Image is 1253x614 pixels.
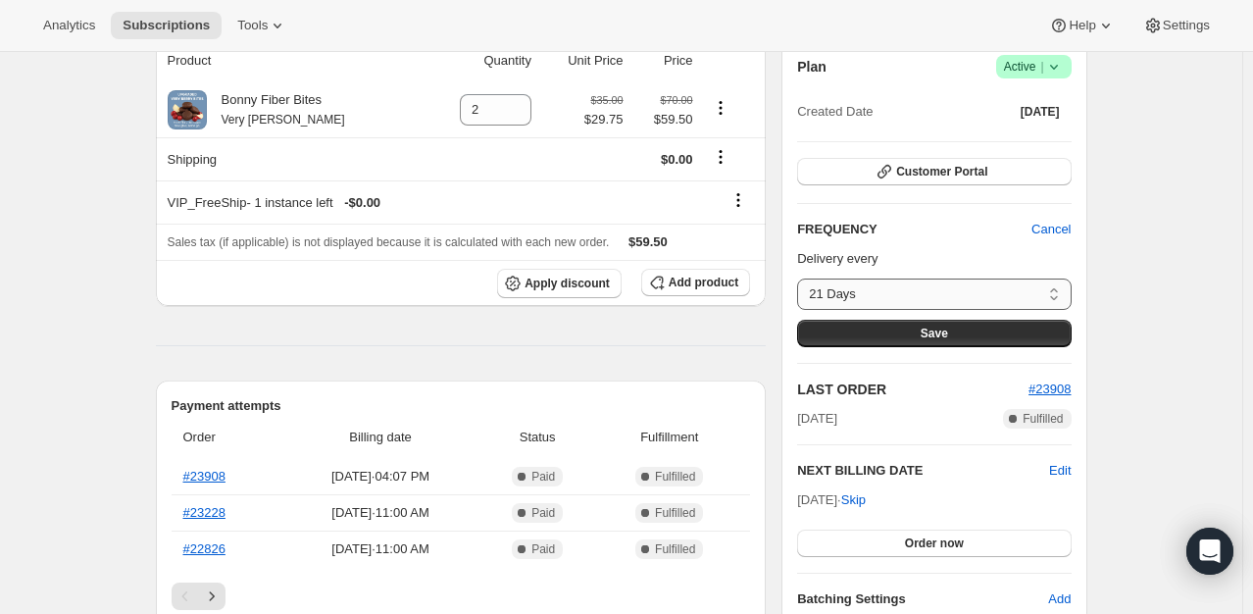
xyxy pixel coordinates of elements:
span: Fulfilled [655,505,695,521]
span: Billing date [286,428,475,447]
button: Edit [1049,461,1071,481]
span: Cancel [1031,220,1071,239]
a: #22826 [183,541,226,556]
span: Save [921,326,948,341]
span: Order now [905,536,964,551]
span: [DATE] · 11:00 AM [286,539,475,559]
span: Fulfilled [1023,411,1063,427]
span: [DATE] · 11:00 AM [286,503,475,523]
span: $0.00 [661,152,693,167]
p: Delivery every [797,249,1071,269]
span: Fulfilled [655,541,695,557]
button: Settings [1131,12,1222,39]
span: Created Date [797,102,873,122]
th: Shipping [156,137,424,180]
span: Status [486,428,588,447]
span: Paid [531,469,555,485]
button: Cancel [1020,214,1082,245]
button: Subscriptions [111,12,222,39]
h2: Payment attempts [172,396,751,416]
button: Save [797,320,1071,347]
small: Very [PERSON_NAME] [222,113,345,127]
span: Analytics [43,18,95,33]
a: #23908 [1028,382,1071,396]
th: Unit Price [537,39,629,82]
span: $59.50 [628,234,668,249]
span: Skip [841,490,866,510]
th: Order [172,416,281,459]
span: Tools [237,18,268,33]
h6: Batching Settings [797,589,1048,609]
button: #23908 [1028,380,1071,399]
button: [DATE] [1009,98,1072,126]
span: Paid [531,541,555,557]
th: Price [629,39,699,82]
span: Customer Portal [896,164,987,179]
div: Bonny Fiber Bites [207,90,345,129]
span: [DATE] · [797,492,866,507]
h2: LAST ORDER [797,380,1028,399]
span: Subscriptions [123,18,210,33]
span: Add product [669,275,738,290]
button: Product actions [705,97,736,119]
button: Next [198,583,226,610]
button: Apply discount [497,269,622,298]
h2: NEXT BILLING DATE [797,461,1049,481]
span: Fulfilled [655,469,695,485]
div: Open Intercom Messenger [1186,528,1233,575]
span: - $0.00 [344,193,380,213]
a: #23228 [183,505,226,520]
button: Tools [226,12,299,39]
span: [DATE] · 04:07 PM [286,467,475,486]
span: | [1040,59,1043,75]
span: Sales tax (if applicable) is not displayed because it is calculated with each new order. [168,235,610,249]
span: Apply discount [525,276,610,291]
small: $70.00 [660,94,692,106]
span: [DATE] [1021,104,1060,120]
a: #23908 [183,469,226,484]
button: Shipping actions [705,146,736,168]
span: Settings [1163,18,1210,33]
button: Help [1037,12,1127,39]
div: VIP_FreeShip - 1 instance left [168,193,624,213]
span: Add [1048,589,1071,609]
span: Active [1004,57,1064,77]
button: Order now [797,530,1071,557]
span: Fulfillment [600,428,738,447]
span: $59.50 [635,110,693,129]
span: Paid [531,505,555,521]
button: Skip [829,485,877,516]
small: $35.00 [590,94,623,106]
img: product img [168,90,207,129]
nav: Pagination [172,583,751,610]
h2: FREQUENCY [797,220,1031,239]
button: Analytics [31,12,107,39]
th: Quantity [423,39,537,82]
button: Add product [641,269,750,296]
button: Customer Portal [797,158,1071,185]
th: Product [156,39,424,82]
span: $29.75 [584,110,624,129]
span: Help [1069,18,1095,33]
span: [DATE] [797,409,837,429]
h2: Plan [797,57,827,77]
